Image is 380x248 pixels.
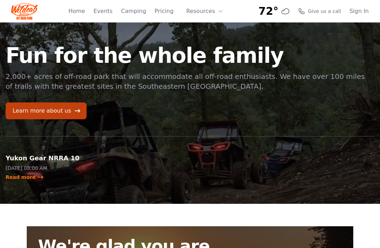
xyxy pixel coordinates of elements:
[6,72,366,91] p: 2,000+ acres of off-road park that will accommodate all off-road enthusiasts. We have over 100 mi...
[11,3,38,20] img: Wildcat Logo
[298,8,341,15] a: Give us a call
[6,165,89,172] p: [DATE] 08:00 AM
[6,174,44,181] a: Read more
[349,7,369,15] a: Sign In
[6,153,89,163] h2: Yukon Gear NRRA 10
[308,8,341,15] span: Give us a call
[68,7,85,15] a: Home
[259,5,279,18] span: 72°
[6,45,366,66] h1: Fun for the whole family
[182,4,228,18] button: Resources
[121,7,146,15] a: Camping
[94,7,113,15] a: Events
[6,102,87,119] a: Learn more about us
[154,7,173,15] a: Pricing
